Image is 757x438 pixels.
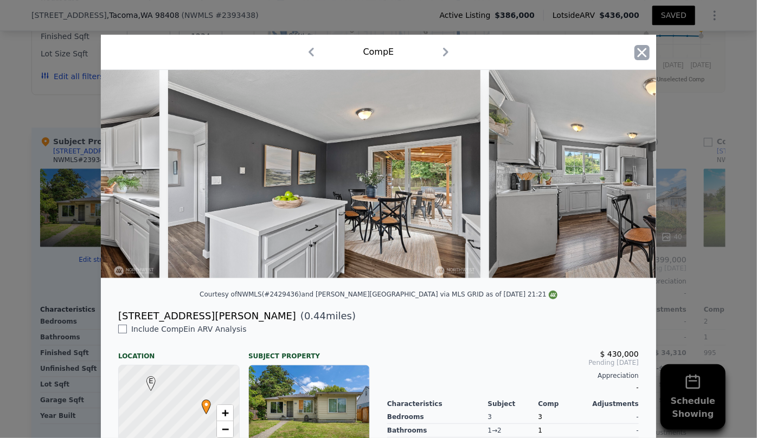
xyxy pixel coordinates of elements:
img: Property Img [168,70,480,278]
span: ( miles) [296,308,356,324]
div: Appreciation [387,371,639,380]
a: Zoom in [217,405,233,421]
div: • [199,400,206,406]
div: Bedrooms [387,410,488,424]
img: NWMLS Logo [549,291,557,299]
span: E [144,376,158,386]
div: Courtesy of NWMLS (#2429436) and [PERSON_NAME][GEOGRAPHIC_DATA] via MLS GRID as of [DATE] 21:21 [200,291,557,298]
div: - [387,380,639,395]
span: − [222,422,229,436]
div: Subject [488,400,538,408]
div: 1 [538,424,588,437]
a: Zoom out [217,421,233,437]
div: 1 → 2 [488,424,538,437]
div: Subject Property [248,343,370,360]
span: Pending [DATE] [387,358,639,367]
div: Location [118,343,240,360]
div: Comp E [363,46,394,59]
span: 3 [538,413,542,421]
span: Include Comp E in ARV Analysis [127,325,251,333]
div: Adjustments [588,400,639,408]
div: Characteristics [387,400,488,408]
div: - [588,410,639,424]
span: $ 430,000 [600,350,639,358]
div: E [144,376,150,383]
span: 0.44 [304,310,326,321]
span: + [222,406,229,420]
div: [STREET_ADDRESS][PERSON_NAME] [118,308,296,324]
div: Comp [538,400,588,408]
div: - [588,424,639,437]
div: Bathrooms [387,424,488,437]
span: • [199,396,214,413]
div: 3 [488,410,538,424]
